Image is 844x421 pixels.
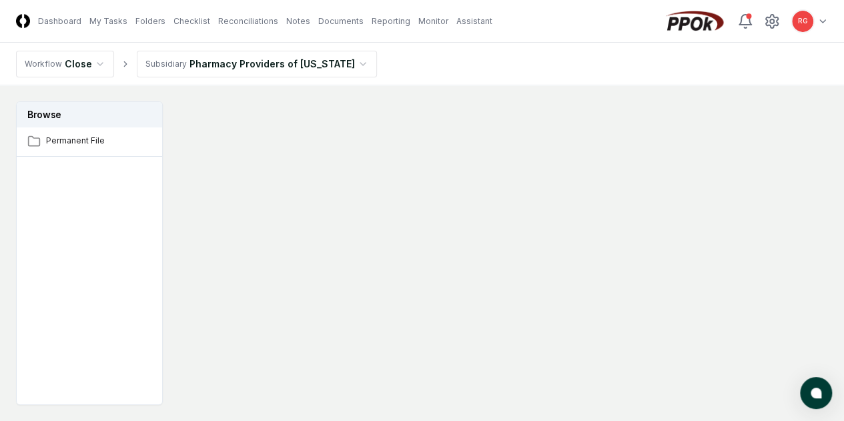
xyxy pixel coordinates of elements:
[16,14,30,28] img: Logo
[800,377,832,409] button: atlas-launcher
[17,102,162,127] h3: Browse
[372,15,410,27] a: Reporting
[791,9,815,33] button: RG
[135,15,165,27] a: Folders
[173,15,210,27] a: Checklist
[318,15,364,27] a: Documents
[38,15,81,27] a: Dashboard
[46,135,153,147] span: Permanent File
[218,15,278,27] a: Reconciliations
[663,11,727,32] img: PPOk logo
[798,16,808,26] span: RG
[89,15,127,27] a: My Tasks
[456,15,492,27] a: Assistant
[25,58,62,70] div: Workflow
[145,58,187,70] div: Subsidiary
[418,15,448,27] a: Monitor
[17,127,163,156] a: Permanent File
[286,15,310,27] a: Notes
[16,51,377,77] nav: breadcrumb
